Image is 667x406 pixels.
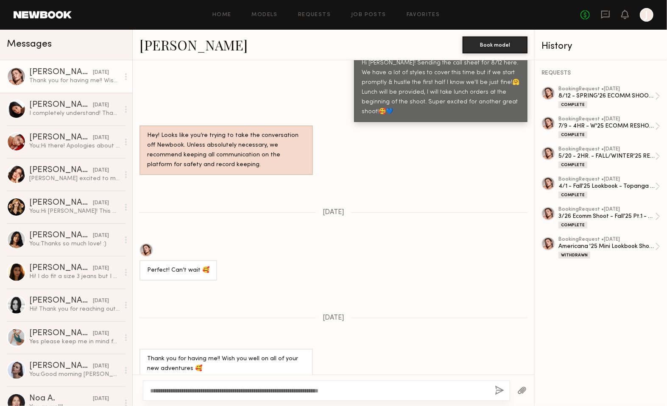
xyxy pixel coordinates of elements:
div: Withdrawn [558,252,590,259]
div: [PERSON_NAME] [29,68,93,77]
a: Models [252,12,278,18]
div: [PERSON_NAME] excited to meet you! Everything sounds great! See you soon :) [29,175,120,183]
div: [DATE] [93,199,109,207]
div: [DATE] [93,69,109,77]
div: [PERSON_NAME] [PERSON_NAME] [29,166,93,175]
div: 8/12 - SPRING'26 ECOMM SHOOT - 7HRS [558,92,655,100]
span: [DATE] [323,314,344,322]
div: [DATE] [93,232,109,240]
a: Favorites [407,12,440,18]
a: bookingRequest •[DATE]7/9 - 4HR - W'25 ECOMM RESHOOTComplete [558,117,660,138]
div: [DATE] [93,134,109,142]
a: bookingRequest •[DATE]4/1 - Fall'25 Lookbook - Topanga - 6HRSComplete [558,177,660,198]
div: History [541,42,660,51]
div: Complete [558,131,587,138]
div: Noa A. [29,395,93,403]
div: booking Request • [DATE] [558,177,655,182]
div: Americana '25 Mini Lookbook Shoot - 5HRS [558,242,655,250]
div: Hi! I do fit a size 3 jeans but I am already working [DATE]. I’m so sorry! [29,273,120,281]
a: bookingRequest •[DATE]Americana '25 Mini Lookbook Shoot - 5HRSWithdrawn [558,237,660,259]
span: [DATE] [323,209,344,216]
a: bookingRequest •[DATE]8/12 - SPRING'26 ECOMM SHOOT - 7HRSComplete [558,86,660,108]
div: Thank you for having me!! Wish you well on all of your new adventures 🥰 [147,354,305,374]
div: Thank you for having me!! Wish you well on all of your new adventures 🥰 [29,77,120,85]
a: J [640,8,653,22]
a: Home [212,12,232,18]
div: booking Request • [DATE] [558,117,655,122]
div: 4/1 - Fall'25 Lookbook - Topanga - 6HRS [558,182,655,190]
div: [DATE] [93,167,109,175]
div: Complete [558,101,587,108]
div: Complete [558,222,587,228]
div: Complete [558,192,587,198]
a: Job Posts [351,12,386,18]
a: bookingRequest •[DATE]3/26 Ecomm Shoot - Fall'25 Pt.1 - 4HR.Complete [558,207,660,228]
div: [PERSON_NAME] [29,133,93,142]
a: Book model [463,41,527,48]
div: You: Thanks so much love! :) [29,240,120,248]
div: You: Hi [PERSON_NAME]! This week would just be a casting call where we're having girls try on our... [29,207,120,215]
div: 3/26 Ecomm Shoot - Fall'25 Pt.1 - 4HR. [558,212,655,220]
div: 7/9 - 4HR - W'25 ECOMM RESHOOT [558,122,655,130]
div: Hii! Thank you for reaching out but I can’t fit that size [PERSON_NAME] and I’m not available unf... [29,305,120,313]
div: You: Hi there! Apologies about that! I let the girls know you were texting the office number sinc... [29,142,120,150]
div: Hey! Looks like you’re trying to take the conversation off Newbook. Unless absolutely necessary, ... [147,131,305,170]
div: booking Request • [DATE] [558,147,655,152]
button: Book model [463,36,527,53]
span: Messages [7,39,52,49]
div: [DATE] [93,395,109,403]
div: [DATE] [93,330,109,338]
div: [PERSON_NAME] [29,329,93,338]
div: Yes please keep me in mind for next time thank you! [29,338,120,346]
div: [PERSON_NAME] [29,264,93,273]
a: [PERSON_NAME] [140,36,248,54]
div: [PERSON_NAME] [29,199,93,207]
div: booking Request • [DATE] [558,86,655,92]
div: Perfect! Can’t wait 🥰 [147,266,209,275]
a: bookingRequest •[DATE]5/20 - 2HR. - FALL/WINTER'25 RESHOOTComplete [558,147,660,168]
div: [DATE] [93,297,109,305]
div: Complete [558,161,587,168]
div: [DATE] [93,264,109,273]
div: booking Request • [DATE] [558,207,655,212]
div: [DATE] [93,101,109,109]
div: Hi [PERSON_NAME]! Sending the call sheet for 8/12 here. We have a lot of styles to cover this tim... [362,58,520,117]
div: [PERSON_NAME] [29,362,93,370]
div: booking Request • [DATE] [558,237,655,242]
div: [PERSON_NAME] [29,297,93,305]
div: [DATE] [93,362,109,370]
div: 5/20 - 2HR. - FALL/WINTER'25 RESHOOT [558,152,655,160]
div: You: Good morning [PERSON_NAME]! We're reaching out from [PERSON_NAME] Jeans wholesale department... [29,370,120,378]
a: Requests [298,12,331,18]
div: [PERSON_NAME] [29,101,93,109]
div: I completely understand! Thank you so much for thinking of me! I would definitely love to attend ... [29,109,120,117]
div: [PERSON_NAME] [29,231,93,240]
div: REQUESTS [541,70,660,76]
